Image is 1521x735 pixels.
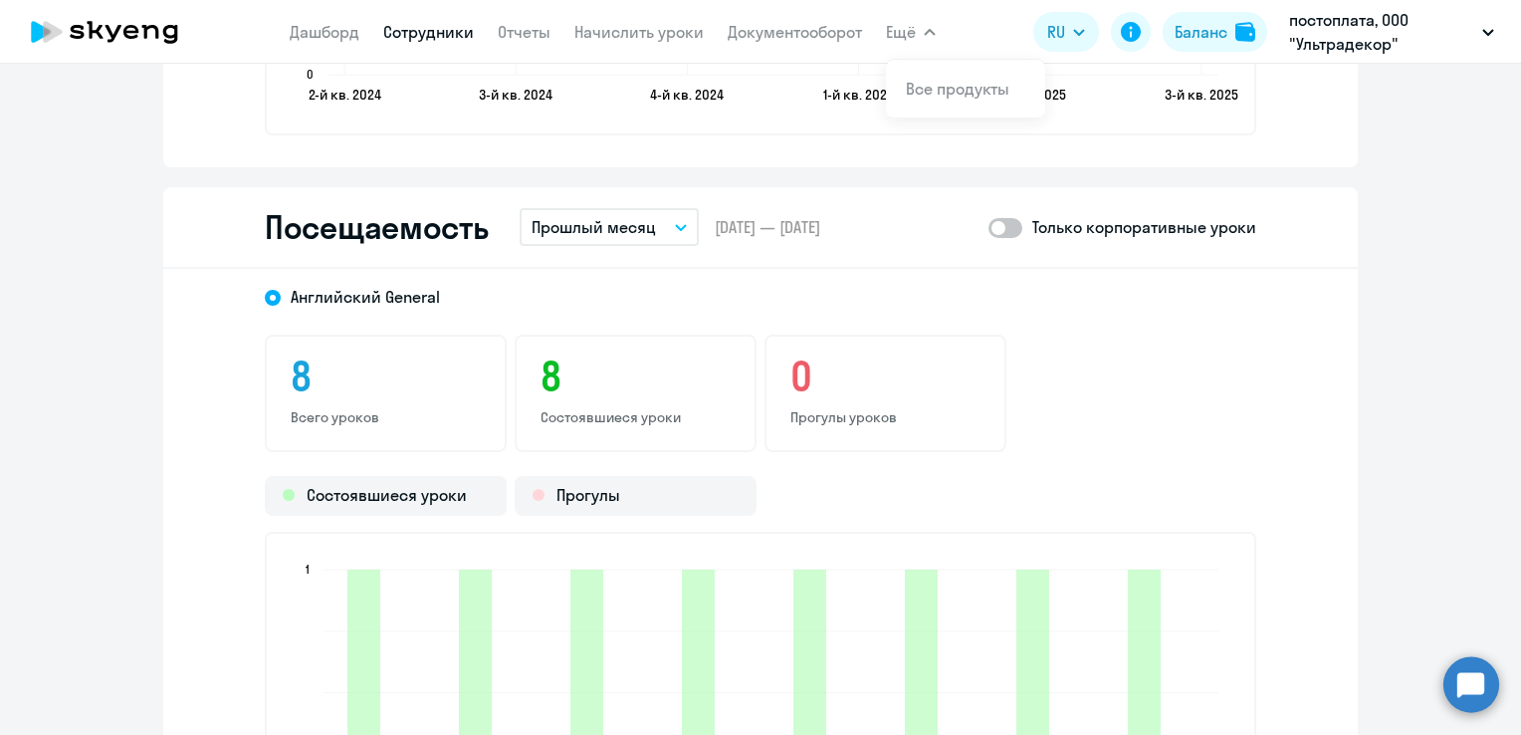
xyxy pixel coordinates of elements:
[307,67,314,82] text: 0
[1289,8,1474,56] p: постоплата, ООО "Ультрадекор"
[823,86,894,104] text: 1-й кв. 2025
[479,86,552,104] text: 3-й кв. 2024
[520,208,699,246] button: Прошлый месяц
[886,12,936,52] button: Ещё
[1163,12,1267,52] button: Балансbalance
[650,86,724,104] text: 4-й кв. 2024
[1175,20,1227,44] div: Баланс
[291,286,440,308] span: Английский General
[541,408,731,426] p: Состоявшиеся уроки
[1235,22,1255,42] img: balance
[574,22,704,42] a: Начислить уроки
[1165,86,1238,104] text: 3-й кв. 2025
[265,207,488,247] h2: Посещаемость
[541,353,731,400] h3: 8
[1279,8,1504,56] button: постоплата, ООО "Ультрадекор"
[532,215,656,239] p: Прошлый месяц
[790,353,980,400] h3: 0
[886,20,916,44] span: Ещё
[291,408,481,426] p: Всего уроков
[1032,215,1256,239] p: Только корпоративные уроки
[265,476,507,516] div: Состоявшиеся уроки
[790,408,980,426] p: Прогулы уроков
[383,22,474,42] a: Сотрудники
[715,216,820,238] span: [DATE] — [DATE]
[1047,20,1065,44] span: RU
[515,476,757,516] div: Прогулы
[498,22,550,42] a: Отчеты
[728,22,862,42] a: Документооборот
[306,562,310,577] text: 1
[309,86,381,104] text: 2-й кв. 2024
[906,79,1009,99] a: Все продукты
[1033,12,1099,52] button: RU
[290,22,359,42] a: Дашборд
[291,353,481,400] h3: 8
